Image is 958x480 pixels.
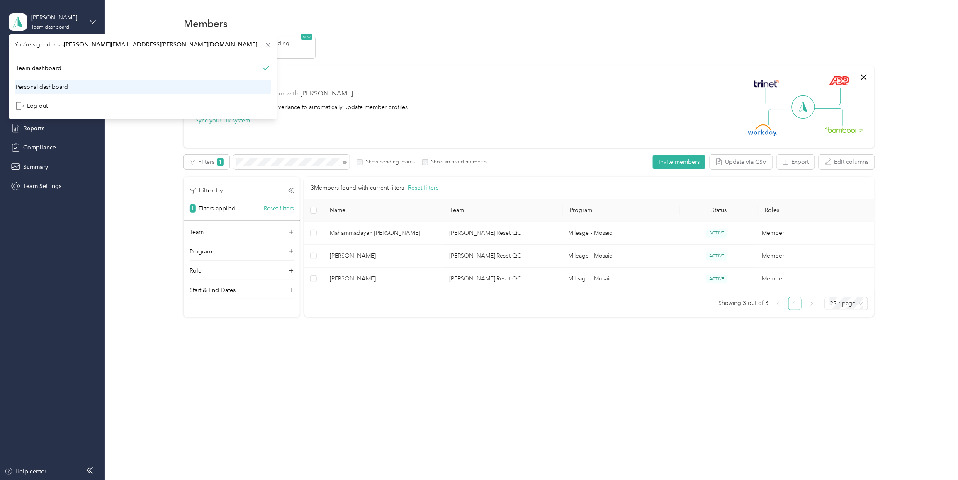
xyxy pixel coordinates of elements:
[748,124,777,136] img: Workday
[323,245,443,268] td: Rayane Sam
[562,245,678,268] td: Mileage - Mosaic
[184,19,228,28] h1: Members
[301,34,312,40] span: NEW
[184,155,229,169] button: Filters1
[789,297,801,310] a: 1
[756,268,875,290] td: Member
[819,155,875,169] button: Edit columns
[443,199,563,222] th: Team
[776,301,781,306] span: left
[772,297,785,310] button: left
[363,158,415,166] label: Show pending invites
[768,108,798,125] img: Line Left Down
[16,64,61,73] div: Team dashboard
[190,204,196,213] span: 1
[330,229,436,238] span: Mahammadayan [PERSON_NAME]
[323,199,443,222] th: Name
[563,199,680,222] th: Program
[805,297,818,310] button: right
[814,108,843,126] img: Line Right Down
[912,434,958,480] iframe: Everlance-gr Chat Button Frame
[758,199,878,222] th: Roles
[31,13,83,22] div: [PERSON_NAME] Reset QC
[31,25,69,30] div: Team dashboard
[23,143,56,152] span: Compliance
[443,245,562,268] td: Stephane Fauteux Reset QC
[428,158,487,166] label: Show archived members
[64,41,257,48] span: [PERSON_NAME][EMAIL_ADDRESS][PERSON_NAME][DOMAIN_NAME]
[653,155,705,169] button: Invite members
[16,102,48,110] div: Log out
[199,204,236,213] p: Filters applied
[323,222,443,245] td: Mahammadayan Vahora
[829,76,850,85] img: ADP
[777,155,815,169] button: Export
[190,286,236,295] p: Start & End Dates
[718,297,768,309] span: Showing 3 out of 3
[330,274,436,283] span: [PERSON_NAME]
[443,268,562,290] td: Stephane Fauteux Reset QC
[809,301,814,306] span: right
[5,467,47,476] button: Help center
[756,222,875,245] td: Member
[23,182,61,190] span: Team Settings
[23,163,48,171] span: Summary
[830,297,863,310] span: 25 / page
[195,116,250,125] button: Sync your HR system
[766,88,795,106] img: Line Left Up
[311,183,404,192] p: 3 Members found with current filters
[330,207,437,214] span: Name
[257,39,313,48] p: Onboarding
[756,245,875,268] td: Member
[680,199,758,222] th: Status
[408,183,439,192] button: Reset filters
[710,155,773,169] button: Update via CSV
[190,228,204,236] p: Team
[562,268,678,290] td: Mileage - Mosaic
[23,124,44,133] span: Reports
[16,83,68,91] div: Personal dashboard
[217,158,224,166] span: 1
[706,229,727,238] span: ACTIVE
[190,185,223,196] p: Filter by
[772,297,785,310] li: Previous Page
[15,40,271,49] span: You’re signed in as
[190,247,212,256] p: Program
[825,127,863,133] img: BambooHR
[812,88,841,105] img: Line Right Up
[706,252,727,261] span: ACTIVE
[330,251,436,261] span: [PERSON_NAME]
[805,297,818,310] li: Next Page
[706,275,727,283] span: ACTIVE
[264,204,294,213] button: Reset filters
[195,103,410,112] div: Integrate your HR system with Everlance to automatically update member profiles.
[190,266,202,275] p: Role
[443,222,562,245] td: Stephane Fauteux Reset QC
[257,48,313,56] p: 9
[323,268,443,290] td: Yanice Lakhal
[752,78,781,90] img: Trinet
[562,222,678,245] td: Mileage - Mosaic
[825,297,868,310] div: Page Size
